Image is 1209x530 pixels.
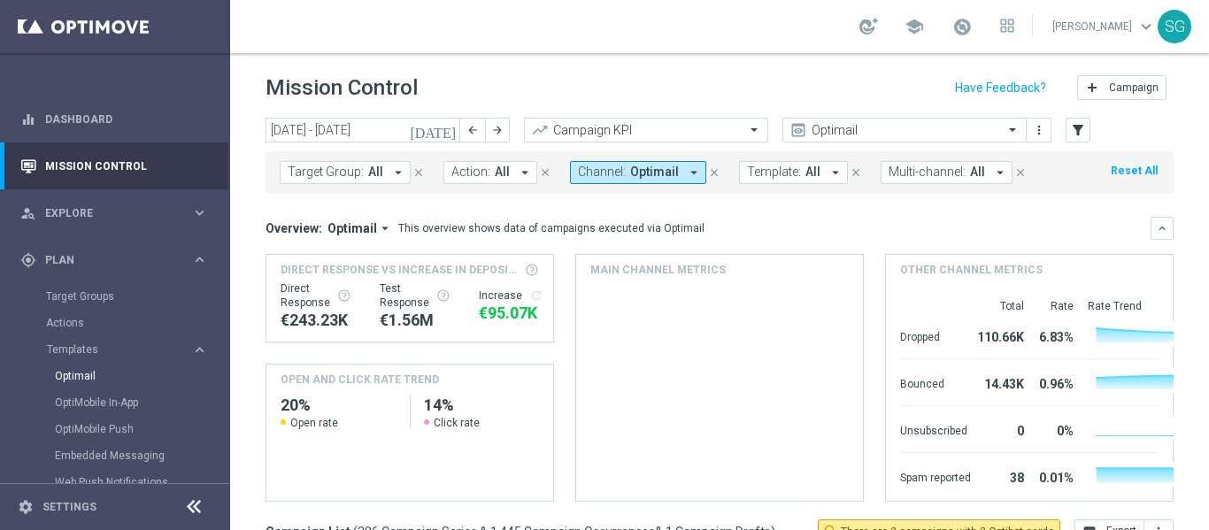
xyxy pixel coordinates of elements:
div: €1,558,011 [380,310,450,331]
h4: Main channel metrics [590,262,726,278]
h4: OPEN AND CLICK RATE TREND [281,372,439,388]
i: keyboard_arrow_right [191,342,208,358]
div: Mission Control [19,159,209,173]
span: Optimail [327,220,377,236]
div: Embedded Messaging [55,442,228,469]
button: Channel: Optimail arrow_drop_down [570,161,706,184]
span: All [805,165,820,180]
button: Target Group: All arrow_drop_down [280,161,411,184]
div: Test Response [380,281,450,310]
button: Multi-channel: All arrow_drop_down [881,161,1013,184]
span: Open rate [290,416,338,430]
i: arrow_drop_down [517,165,533,181]
a: OptiMobile Push [55,422,184,436]
i: filter_alt [1070,122,1086,138]
a: Optimail [55,369,184,383]
div: Target Groups [46,283,228,310]
div: Dropped [900,321,971,349]
i: close [412,166,425,179]
i: arrow_drop_down [390,165,406,181]
div: SG [1158,10,1191,43]
span: Target Group: [288,165,364,180]
i: gps_fixed [20,252,36,268]
span: keyboard_arrow_down [1136,17,1156,36]
div: Templates [46,336,228,522]
div: OptiMobile In-App [55,389,228,416]
i: [DATE] [410,122,458,138]
h4: Other channel metrics [900,262,1043,278]
button: close [537,163,553,182]
span: All [495,165,510,180]
button: close [411,163,427,182]
i: close [850,166,862,179]
div: This overview shows data of campaigns executed via Optimail [398,220,705,236]
i: equalizer [20,111,36,127]
div: 38 [978,462,1024,490]
a: Dashboard [45,96,208,142]
button: Action: All arrow_drop_down [443,161,537,184]
div: Mission Control [20,142,208,189]
div: Templates keyboard_arrow_right [46,342,209,357]
button: arrow_back [460,118,485,142]
i: trending_up [531,121,549,139]
a: Mission Control [45,142,208,189]
span: Channel: [578,165,626,180]
span: Plan [45,255,191,265]
button: filter_alt [1066,118,1090,142]
i: refresh [529,288,543,303]
button: Template: All arrow_drop_down [739,161,848,184]
div: Rate [1031,299,1074,313]
i: keyboard_arrow_right [191,251,208,268]
i: add [1085,81,1099,95]
i: preview [789,121,807,139]
div: OptiMobile Push [55,416,228,442]
i: arrow_drop_down [828,165,843,181]
div: Templates [47,344,191,355]
span: All [368,165,383,180]
div: 0.01% [1031,462,1074,490]
span: Template: [747,165,801,180]
div: gps_fixed Plan keyboard_arrow_right [19,253,209,267]
div: 14.43K [978,368,1024,396]
span: Explore [45,208,191,219]
i: arrow_back [466,124,479,136]
div: Explore [20,205,191,221]
ng-select: Optimail [782,118,1027,142]
div: Optimail [55,363,228,389]
a: [PERSON_NAME]keyboard_arrow_down [1051,13,1158,40]
button: close [848,163,864,182]
i: arrow_drop_down [377,220,393,236]
div: 0 [978,415,1024,443]
a: Web Push Notifications [55,475,184,489]
div: Bounced [900,368,971,396]
div: Unsubscribed [900,415,971,443]
div: Web Push Notifications [55,469,228,495]
i: more_vert [1032,123,1046,137]
div: Increase [479,288,543,303]
div: 6.83% [1031,321,1074,349]
div: 0.96% [1031,368,1074,396]
span: Multi-channel: [889,165,966,180]
a: Target Groups [46,289,184,303]
div: €243,231 [281,310,351,331]
a: Embedded Messaging [55,449,184,463]
a: Actions [46,316,184,330]
button: arrow_forward [485,118,510,142]
button: equalizer Dashboard [19,112,209,127]
i: person_search [20,205,36,221]
div: 0% [1031,415,1074,443]
button: Optimail arrow_drop_down [322,220,398,236]
input: Have Feedback? [955,81,1046,94]
span: Action: [451,165,490,180]
button: Reset All [1109,161,1159,181]
span: school [905,17,924,36]
span: Templates [47,344,173,355]
button: person_search Explore keyboard_arrow_right [19,206,209,220]
h2: 20% [281,395,396,416]
h2: 14% [424,395,539,416]
i: settings [18,499,34,515]
i: arrow_drop_down [686,165,702,181]
span: Campaign [1109,81,1159,94]
i: close [1014,166,1027,179]
i: close [539,166,551,179]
